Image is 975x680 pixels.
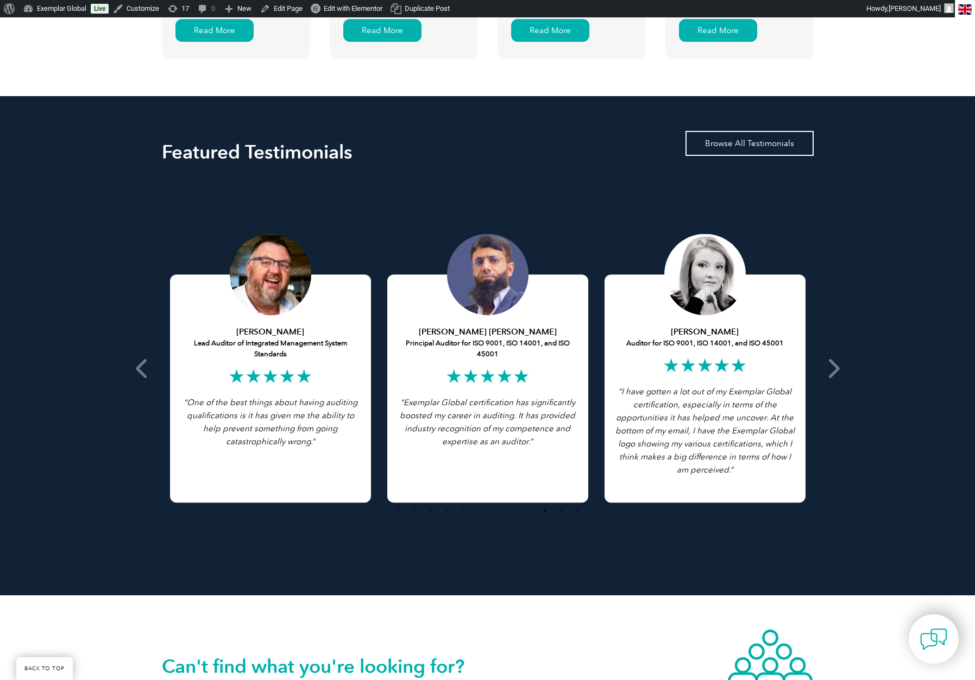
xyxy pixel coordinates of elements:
button: 1 of 4 [393,505,404,516]
i: ” [400,398,575,446]
i: ” [615,387,795,475]
h2: ★★★★★ [178,368,363,385]
a: Live [91,4,109,14]
button: 5 of 4 [458,505,469,516]
button: 11 of 4 [556,505,567,516]
div: Read More [343,19,422,42]
em: “ [400,398,575,446]
button: 12 of 4 [572,505,583,516]
img: en [958,4,972,15]
h5: Auditor for ISO 9001, ISO 14001, and ISO 45001 [613,326,797,349]
em: “I have gotten a lot out of my Exemplar Global certification, especially in terms of the opportun... [615,387,795,475]
h2: ★★★★★ [395,368,580,385]
button: 3 of 4 [425,505,436,516]
button: 2 of 4 [409,505,420,516]
div: Read More [175,19,254,42]
button: 4 of 4 [442,505,452,516]
button: 6 of 4 [474,505,485,516]
button: 9 of 4 [523,505,534,516]
span: Edit with Elementor [324,4,382,12]
em: “ [184,398,357,446]
button: 10 of 4 [539,505,550,516]
strong: [PERSON_NAME] [671,327,739,337]
span: One of the best things about having auditing qualifications is it has given me the ability to hel... [187,398,357,446]
h2: Can't find what you're looking for? [162,658,488,675]
div: Read More [511,19,589,42]
img: contact-chat.png [920,626,947,653]
strong: [PERSON_NAME] [236,327,304,337]
h5: Principal Auditor for ISO 9001, ISO 14001, and ISO 45001 [395,326,580,360]
strong: [PERSON_NAME] [PERSON_NAME] [419,327,557,337]
i: ” [184,398,357,446]
span: . [311,437,312,446]
button: 8 of 4 [507,505,518,516]
div: Read More [679,19,757,42]
a: Browse All Testimonials [685,131,814,156]
button: 7 of 4 [490,505,501,516]
span: [PERSON_NAME] [889,4,941,12]
span: Exemplar Global certification has significantly boosted my career in auditing. It has provided in... [400,398,575,446]
a: BACK TO TOP [16,657,73,680]
h2: Featured Testimonials [162,143,814,161]
h2: ★★★★★ [613,357,797,374]
h5: Lead Auditor of Integrated Management System Standards [178,326,363,360]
